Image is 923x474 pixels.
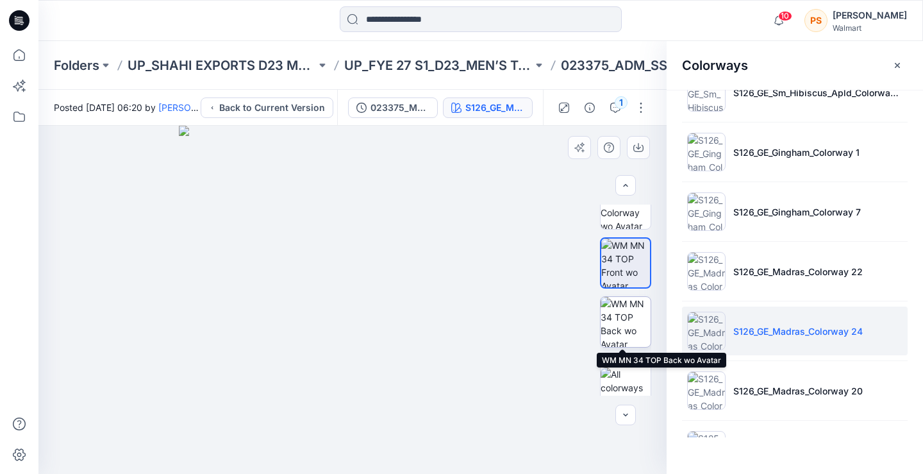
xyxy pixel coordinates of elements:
[687,192,726,231] img: S126_GE_Gingham_Colorway 7
[615,96,628,109] div: 1
[179,126,527,474] img: eyJhbGciOiJIUzI1NiIsImtpZCI6IjAiLCJzbHQiOiJzZXMiLCJ0eXAiOiJKV1QifQ.eyJkYXRhIjp7InR5cGUiOiJzdG9yYW...
[201,97,333,118] button: Back to Current Version
[54,56,99,74] a: Folders
[601,368,651,394] img: All colorways
[605,97,626,118] button: 1
[687,371,726,410] img: S126_GE_Madras_Colorway 20
[158,102,231,113] a: [PERSON_NAME]
[54,101,201,114] span: Posted [DATE] 06:20 by
[733,384,863,398] p: S126_GE_Madras_Colorway 20
[687,252,726,291] img: S126_GE_Madras_Colorway 22
[687,431,726,470] img: S125_GE_Stripes_1_Colorway 22
[561,56,749,74] p: 023375_ADM_SS STRETCH POPLIN BUTTON DOWN
[465,101,524,115] div: S126_GE_Madras_Colorway 24
[348,97,438,118] button: 023375_MPC_SS STRETCH POPLIN BUTTON DOWN
[733,265,863,278] p: S126_GE_Madras_Colorway 22
[733,205,861,219] p: S126_GE_Gingham_Colorway 7
[344,56,533,74] a: UP_FYE 27 S1_D23_MEN’S TOP SHAHI
[443,97,533,118] button: S126_GE_Madras_Colorway 24
[733,86,902,99] p: S126_GE_Sm_Hibiscus_Apld_Colorway 24_swatch
[687,133,726,171] img: S126_GE_Gingham_Colorway 1
[687,73,726,112] img: S126_GE_Sm_Hibiscus_Apld_Colorway 24_swatch
[579,97,600,118] button: Details
[682,58,748,73] h2: Colorways
[733,325,863,338] p: S126_GE_Madras_Colorway 24
[370,101,429,115] div: 023375_MPC_SS STRETCH POPLIN BUTTON DOWN
[804,9,827,32] div: PS
[733,146,860,159] p: S126_GE_Gingham_Colorway 1
[601,239,650,287] img: WM MN 34 TOP Front wo Avatar
[687,312,726,350] img: S126_GE_Madras_Colorway 24
[128,56,316,74] a: UP_SHAHI EXPORTS D23 Men's Tops
[601,297,651,347] img: WM MN 34 TOP Back wo Avatar
[833,8,907,23] div: [PERSON_NAME]
[778,11,792,21] span: 10
[833,23,907,33] div: Walmart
